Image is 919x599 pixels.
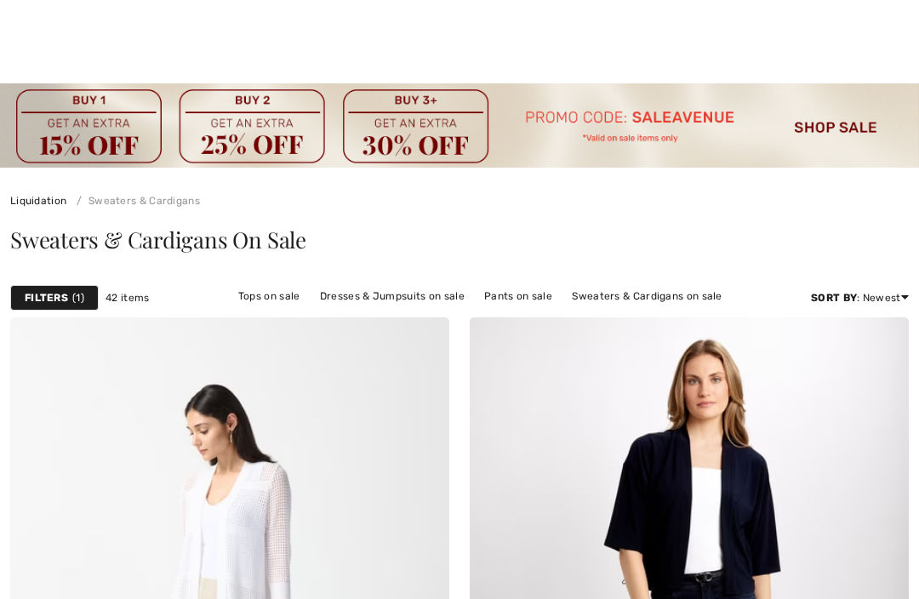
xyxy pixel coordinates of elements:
[811,290,909,305] div: : Newest
[456,307,540,329] a: Skirts on sale
[106,290,149,305] span: 42 items
[476,285,561,307] a: Pants on sale
[25,290,68,305] strong: Filters
[811,292,857,304] strong: Sort By
[230,285,309,307] a: Tops on sale
[544,307,654,329] a: Outerwear on sale
[311,285,473,307] a: Dresses & Jumpsuits on sale
[307,307,454,329] a: Jackets & Blazers on sale
[72,290,84,305] span: 1
[563,285,730,307] a: Sweaters & Cardigans on sale
[10,225,306,254] span: Sweaters & Cardigans On Sale
[10,195,66,207] a: Liquidation
[70,195,200,207] a: Sweaters & Cardigans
